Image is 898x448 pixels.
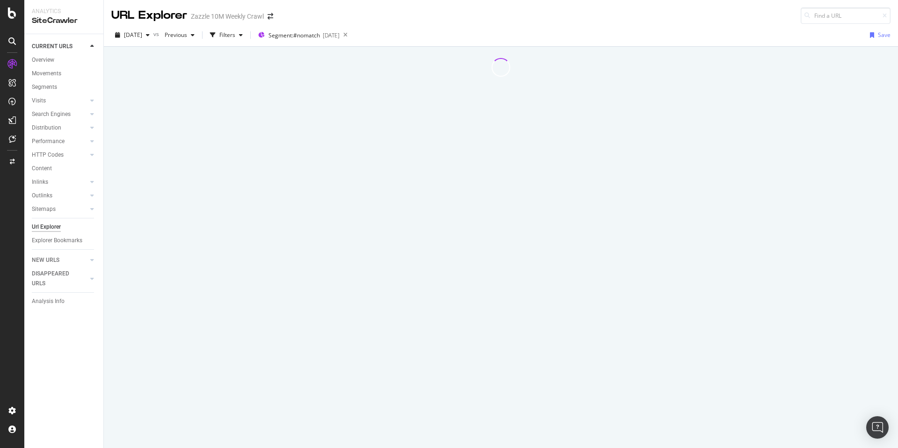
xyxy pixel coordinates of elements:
div: Open Intercom Messenger [866,416,889,439]
a: Search Engines [32,109,87,119]
a: Movements [32,69,97,79]
div: Analytics [32,7,96,15]
div: SiteCrawler [32,15,96,26]
a: Sitemaps [32,204,87,214]
div: Filters [219,31,235,39]
a: HTTP Codes [32,150,87,160]
span: Previous [161,31,187,39]
a: Url Explorer [32,222,97,232]
div: URL Explorer [111,7,187,23]
div: Analysis Info [32,296,65,306]
div: NEW URLS [32,255,59,265]
a: Performance [32,137,87,146]
div: DISAPPEARED URLS [32,269,79,289]
div: Segments [32,82,57,92]
div: [DATE] [323,31,340,39]
a: Outlinks [32,191,87,201]
div: Search Engines [32,109,71,119]
div: CURRENT URLS [32,42,72,51]
a: Overview [32,55,97,65]
div: Inlinks [32,177,48,187]
div: HTTP Codes [32,150,64,160]
a: Content [32,164,97,173]
a: Analysis Info [32,296,97,306]
span: 2025 Sep. 5th [124,31,142,39]
button: Save [866,28,891,43]
div: Explorer Bookmarks [32,236,82,246]
div: Performance [32,137,65,146]
div: Save [878,31,891,39]
input: Find a URL [801,7,891,24]
a: CURRENT URLS [32,42,87,51]
a: DISAPPEARED URLS [32,269,87,289]
button: [DATE] [111,28,153,43]
div: Content [32,164,52,173]
div: Distribution [32,123,61,133]
button: Filters [206,28,246,43]
div: Zazzle 10M Weekly Crawl [191,12,264,21]
div: Outlinks [32,191,52,201]
div: Sitemaps [32,204,56,214]
a: Visits [32,96,87,106]
div: Visits [32,96,46,106]
a: Explorer Bookmarks [32,236,97,246]
div: arrow-right-arrow-left [268,13,273,20]
a: Inlinks [32,177,87,187]
a: Segments [32,82,97,92]
div: Url Explorer [32,222,61,232]
a: NEW URLS [32,255,87,265]
button: Segment:#nomatch[DATE] [254,28,340,43]
button: Previous [161,28,198,43]
span: vs [153,30,161,38]
a: Distribution [32,123,87,133]
div: Overview [32,55,54,65]
div: Movements [32,69,61,79]
span: Segment: #nomatch [268,31,320,39]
